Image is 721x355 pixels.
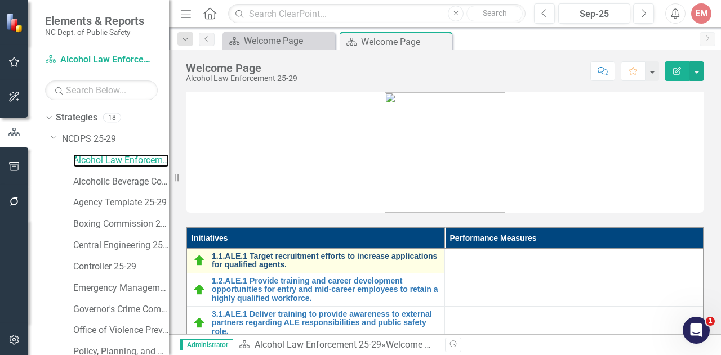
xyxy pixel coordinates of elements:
img: ClearPoint Strategy [6,13,25,33]
img: ALESpecialAgentBadge_white_263x198px.png [385,92,505,213]
button: EM [691,3,711,24]
div: Welcome Page [361,35,449,49]
div: Alcohol Law Enforcement 25-29 [186,74,297,83]
a: Alcoholic Beverage Control 25-29 [73,176,169,188]
span: Elements & Reports [45,14,144,28]
button: Sep-25 [558,3,630,24]
a: Central Engineering 25-29 [73,239,169,252]
button: Search [466,6,523,21]
img: On Target [193,316,206,330]
span: Search [483,8,507,17]
a: Office of Violence Prevention 25-29 [73,324,169,337]
td: Double-Click to Edit Right Click for Context Menu [186,273,445,306]
a: Agency Template 25-29 [73,196,169,209]
a: Alcohol Law Enforcement 25-29 [73,154,169,167]
a: Governor's Crime Commission 25-29 [73,303,169,316]
input: Search ClearPoint... [228,4,526,24]
a: Boxing Commission 25-29 [73,218,169,231]
div: Welcome Page [386,339,445,350]
input: Search Below... [45,80,158,100]
span: 1 [706,317,715,326]
a: 3.1.ALE.1 Deliver training to provide awareness to external partners regarding ALE responsibiliti... [212,310,439,336]
small: NC Dept. of Public Safety [45,28,144,37]
a: Emergency Management 25-29 [73,282,169,295]
img: On Target [193,254,206,267]
a: Strategies [56,111,97,124]
div: » [239,339,437,352]
a: NCDPS 25-29 [62,133,169,146]
a: Alcohol Law Enforcement 25-29 [255,339,381,350]
div: Welcome Page [244,34,332,48]
td: Double-Click to Edit Right Click for Context Menu [186,306,445,339]
a: 1.2.ALE.1 Provide training and career development opportunities for entry and mid-career employee... [212,277,439,303]
a: Controller 25-29 [73,260,169,273]
img: On Target [193,283,206,296]
iframe: Intercom live chat [683,317,710,344]
div: Welcome Page [186,62,297,74]
a: Welcome Page [225,34,332,48]
a: Alcohol Law Enforcement 25-29 [45,53,158,66]
a: 1.1.ALE.1 Target recruitment efforts to increase applications for qualified agents. [212,252,439,269]
div: Sep-25 [562,7,626,21]
td: Double-Click to Edit Right Click for Context Menu [186,249,445,273]
span: Administrator [180,339,233,350]
div: 18 [103,113,121,123]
